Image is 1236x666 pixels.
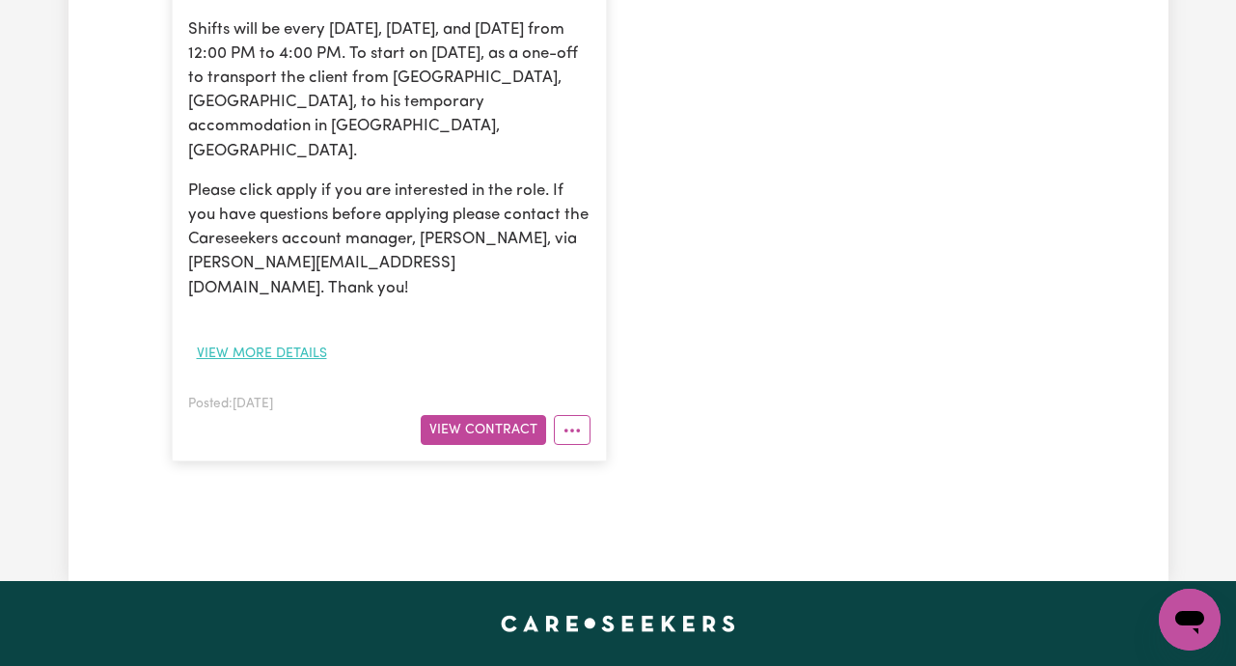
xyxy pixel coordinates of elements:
[188,398,273,410] span: Posted: [DATE]
[188,179,591,300] p: Please click apply if you are interested in the role. If you have questions before applying pleas...
[501,616,735,631] a: Careseekers home page
[421,415,546,445] button: View Contract
[188,17,591,163] p: Shifts will be every [DATE], [DATE], and [DATE] from 12:00 PM to 4:00 PM. To start on [DATE], as ...
[188,339,336,369] button: View more details
[1159,589,1221,651] iframe: Button to launch messaging window
[554,415,591,445] button: More options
